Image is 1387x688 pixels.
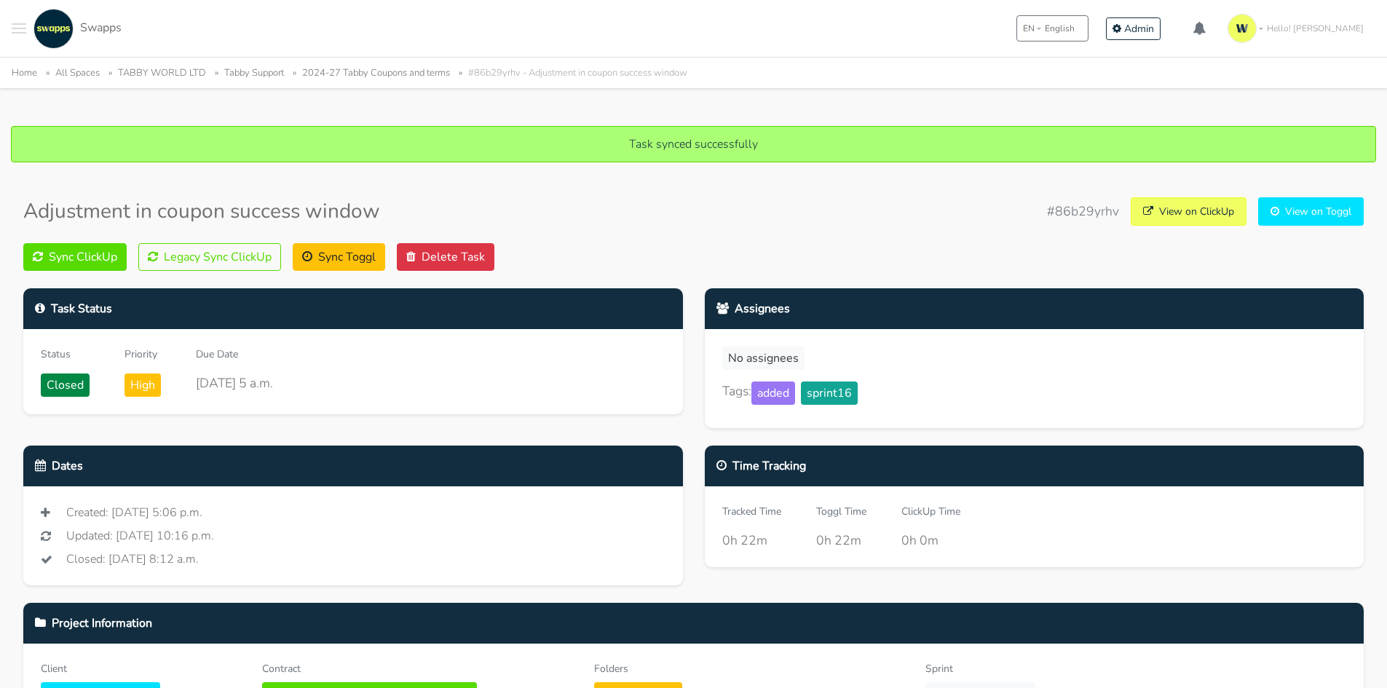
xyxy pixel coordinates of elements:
[66,550,199,568] span: Closed: [DATE] 8:12 a.m.
[12,9,26,49] button: Toggle navigation menu
[453,65,687,82] li: #86b29yrhv - Adjustment in coupon success window
[30,9,122,49] a: Swapps
[722,347,805,370] span: No assignees
[66,504,202,521] span: Created: [DATE] 5:06 p.m.
[705,446,1364,486] div: Time Tracking
[1124,22,1154,36] span: Admin
[302,66,450,79] a: 2024-27 Tabby Coupons and terms
[1267,22,1364,35] span: Hello! [PERSON_NAME]
[925,661,1236,676] div: Sprint
[55,66,100,79] a: All Spaces
[816,531,866,550] div: 0h 22m
[801,381,858,405] span: sprint16
[26,135,1361,153] p: Task synced successfully
[1016,15,1088,41] button: ENEnglish
[12,66,37,79] a: Home
[722,381,1347,411] div: Tags:
[722,504,781,519] div: Tracked Time
[1258,197,1364,226] a: View on Toggl
[1131,197,1246,226] a: View on ClickUp
[125,373,161,397] span: High
[901,504,960,519] div: ClickUp Time
[33,9,74,49] img: swapps-linkedin-v2.jpg
[23,446,683,486] div: Dates
[594,661,904,676] div: Folders
[1106,17,1161,40] a: Admin
[293,243,385,271] button: Sync Toggl
[816,504,866,519] div: Toggl Time
[751,381,795,405] span: added
[80,20,122,36] span: Swapps
[196,373,273,392] div: [DATE] 5 a.m.
[224,66,284,79] a: Tabby Support
[722,531,781,550] div: 0h 22m
[23,199,380,224] h3: Adjustment in coupon success window
[1045,22,1075,35] span: English
[125,347,161,362] div: Priority
[118,66,206,79] a: TABBY WORLD LTD
[196,347,273,362] div: Due Date
[23,603,1364,644] div: Project Information
[41,661,240,676] div: Client
[23,243,127,271] button: Sync ClickUp
[705,288,1364,329] div: Assignees
[23,288,683,329] div: Task Status
[138,243,281,271] button: Legacy Sync ClickUp
[262,661,572,676] div: Contract
[901,531,960,550] div: 0h 0m
[1047,202,1119,221] span: #86b29yrhv
[1222,8,1375,49] a: Hello! [PERSON_NAME]
[1228,14,1257,43] img: isotipo-3-3e143c57.png
[41,373,90,397] span: Closed
[66,527,214,545] span: Updated: [DATE] 10:16 p.m.
[397,243,494,271] button: Delete Task
[41,347,90,362] div: Status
